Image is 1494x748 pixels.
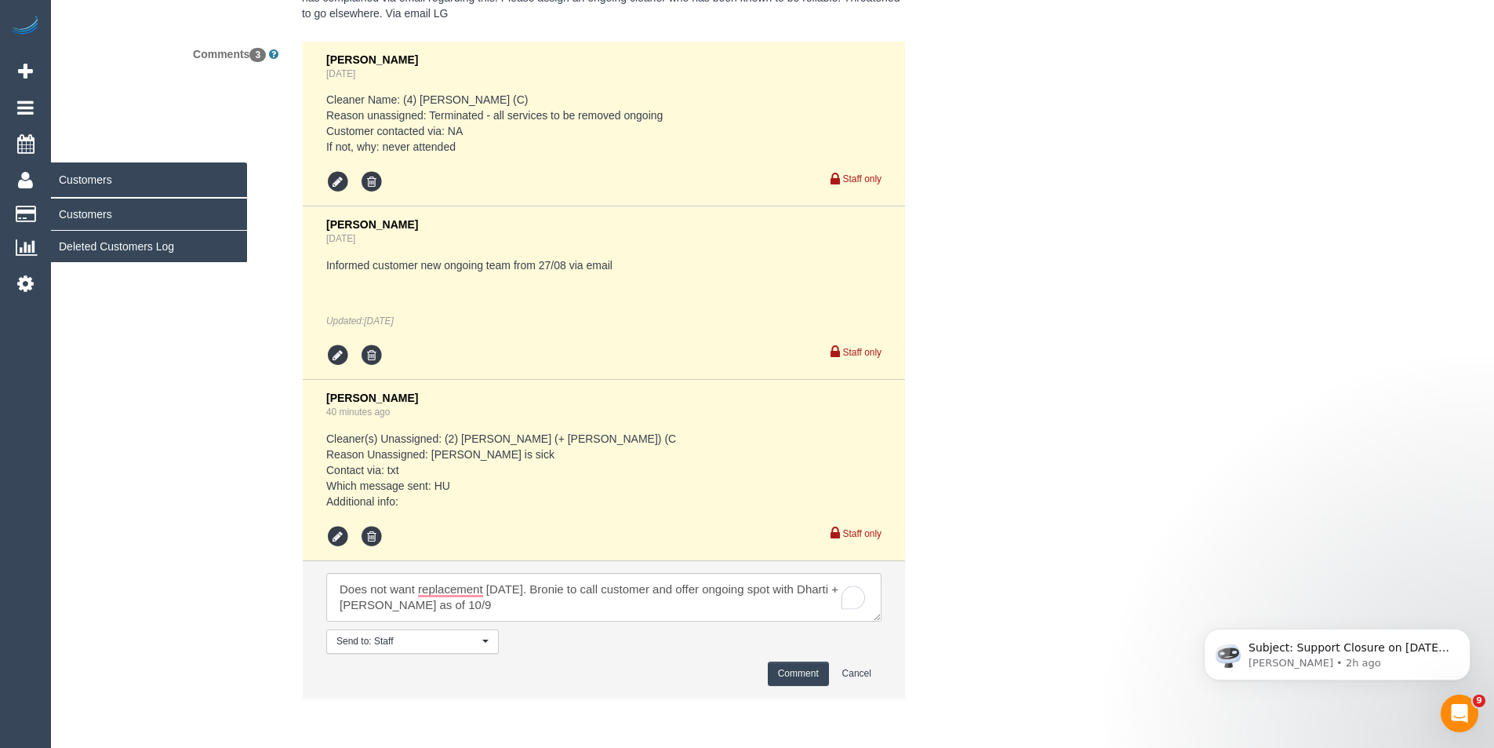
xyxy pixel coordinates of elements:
span: 3 [249,48,266,62]
iframe: Intercom notifications message [1180,596,1494,706]
img: Automaid Logo [9,16,41,38]
pre: Cleaner(s) Unassigned: (2) [PERSON_NAME] (+ [PERSON_NAME]) (C Reason Unassigned: [PERSON_NAME] is... [326,431,881,509]
button: Send to: Staff [326,629,499,654]
small: Staff only [843,173,881,184]
iframe: Intercom live chat [1441,695,1478,732]
span: [PERSON_NAME] [326,392,418,404]
label: Comments [55,41,290,62]
span: [PERSON_NAME] [326,53,418,66]
em: Updated: [326,316,394,327]
a: 40 minutes ago [326,407,390,418]
a: Customers [51,199,247,230]
pre: Cleaner Name: (4) [PERSON_NAME] (C) Reason unassigned: Terminated - all services to be removed on... [326,92,881,155]
span: 9 [1473,695,1485,707]
textarea: To enrich screen reader interactions, please activate Accessibility in Grammarly extension settings [326,573,881,622]
ul: Customers [51,198,247,263]
a: [DATE] [326,68,355,79]
button: Comment [768,662,829,686]
span: Customers [51,162,247,198]
a: [DATE] [326,233,355,244]
span: Aug 25, 2025 08:36 [364,316,393,327]
button: Cancel [832,662,881,686]
span: Send to: Staff [336,635,478,648]
span: [PERSON_NAME] [326,218,418,231]
small: Staff only [843,528,881,539]
small: Staff only [843,347,881,358]
pre: Informed customer new ongoing team from 27/08 via email [326,257,881,273]
a: Deleted Customers Log [51,231,247,262]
